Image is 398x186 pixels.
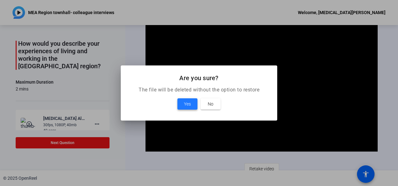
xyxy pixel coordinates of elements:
p: The file will be deleted without the option to restore [128,86,270,94]
button: No [201,98,221,110]
h2: Are you sure? [128,73,270,83]
span: Yes [184,100,191,108]
span: No [208,100,213,108]
button: Yes [177,98,197,110]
